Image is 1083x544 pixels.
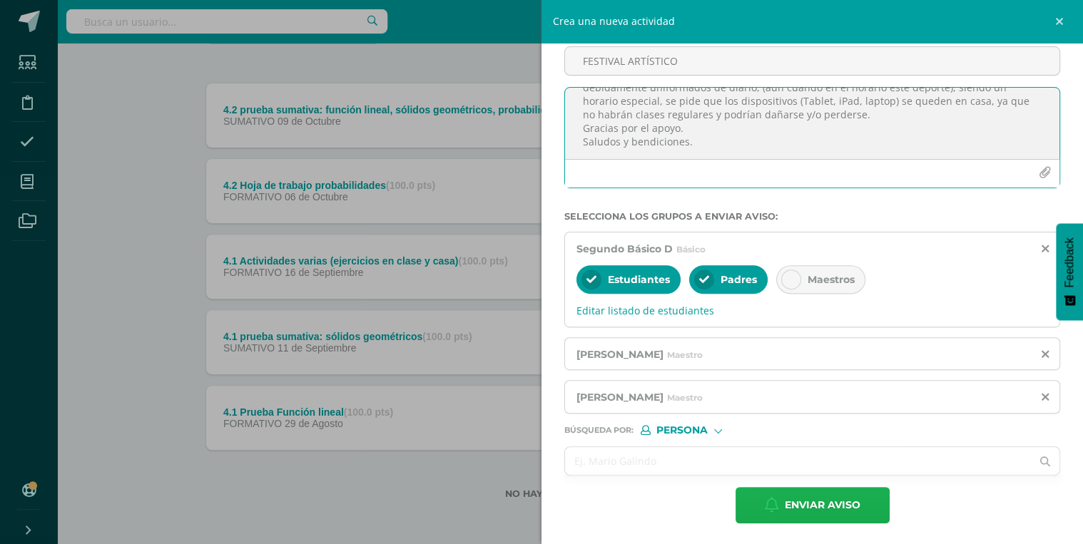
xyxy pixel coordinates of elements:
span: Editar listado de estudiantes [576,304,1048,317]
textarea: Buenos días padres de familia de 2D. El día de [DATE] [DATE] 14 se estará llevando a cabo el fest... [565,88,1059,159]
span: Enviar aviso [785,488,860,523]
label: Selecciona los grupos a enviar aviso : [564,211,1060,222]
div: [object Object] [641,425,748,435]
span: [PERSON_NAME] [576,391,663,404]
span: Padres [721,273,757,286]
span: Feedback [1063,237,1076,287]
button: Feedback - Mostrar encuesta [1056,223,1083,320]
span: Persona [656,426,708,434]
button: Enviar aviso [736,487,890,523]
input: Titulo [565,47,1059,75]
span: Búsqueda por : [564,426,634,434]
input: Ej. Mario Galindo [565,447,1031,475]
span: Estudiantes [608,273,670,286]
span: Básico [676,244,706,255]
span: Maestro [667,392,703,403]
span: [PERSON_NAME] [576,348,663,361]
span: Maestros [808,273,855,286]
span: Maestro [667,349,703,360]
span: Segundo Básico D [576,242,673,255]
